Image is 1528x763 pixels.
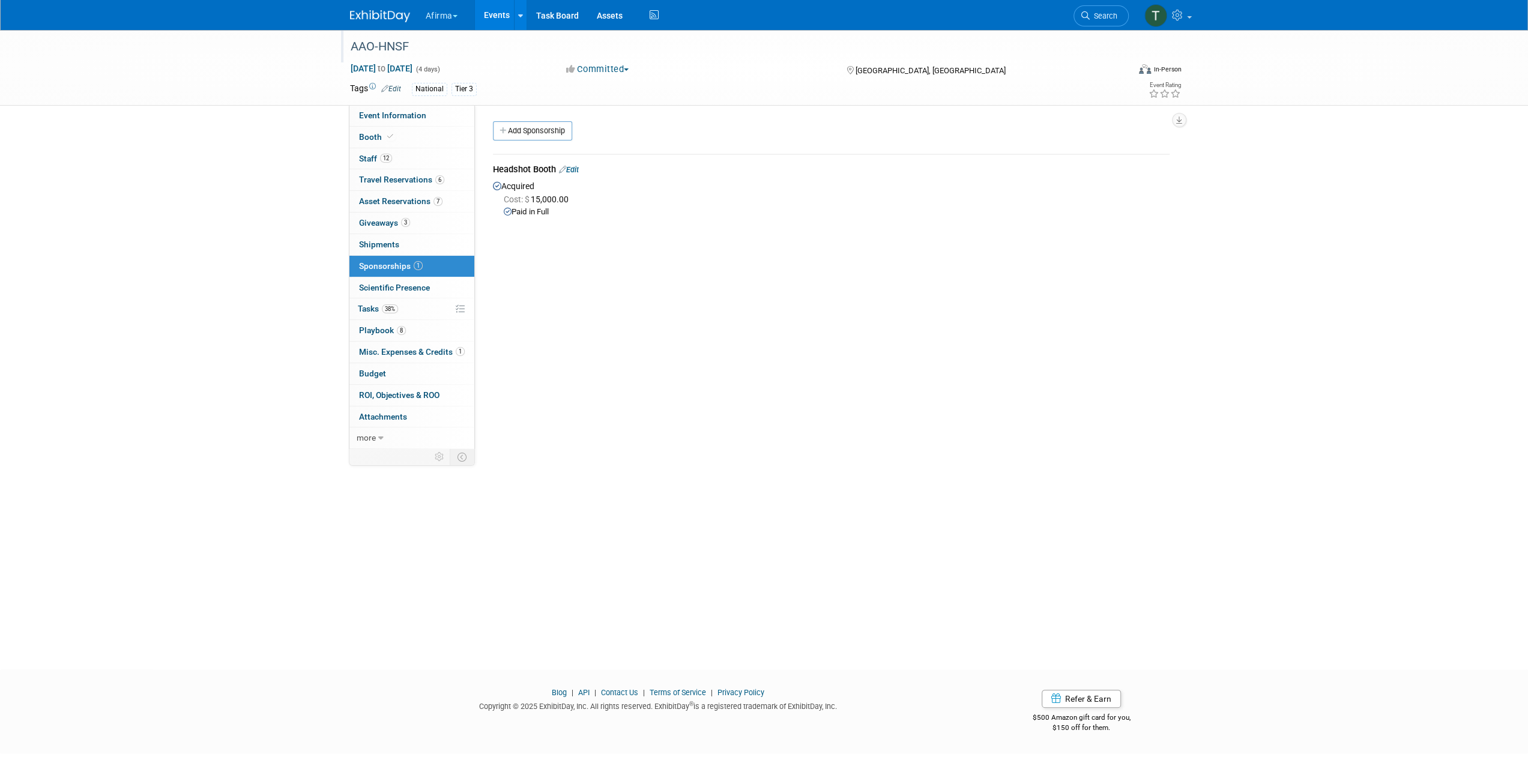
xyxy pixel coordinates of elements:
[349,191,474,212] a: Asset Reservations7
[451,83,477,95] div: Tier 3
[414,261,423,270] span: 1
[1139,64,1151,74] img: Format-Inperson.png
[349,363,474,384] a: Budget
[349,105,474,126] a: Event Information
[504,195,573,204] span: 15,000.00
[359,218,410,228] span: Giveaways
[382,304,398,313] span: 38%
[493,163,1170,178] div: Headshot Booth
[1058,62,1182,80] div: Event Format
[380,154,392,163] span: 12
[349,213,474,234] a: Giveaways3
[349,277,474,298] a: Scientific Presence
[591,688,599,697] span: |
[552,688,567,697] a: Blog
[601,688,638,697] a: Contact Us
[350,63,413,74] span: [DATE] [DATE]
[349,127,474,148] a: Booth
[397,326,406,335] span: 8
[359,132,396,142] span: Booth
[559,165,579,174] a: Edit
[1090,11,1117,20] span: Search
[357,433,376,442] span: more
[359,110,426,120] span: Event Information
[856,66,1006,75] span: [GEOGRAPHIC_DATA], [GEOGRAPHIC_DATA]
[387,133,393,140] i: Booth reservation complete
[708,688,716,697] span: |
[359,369,386,378] span: Budget
[349,427,474,448] a: more
[504,195,531,204] span: Cost: $
[346,36,1111,58] div: AAO-HNSF
[359,283,430,292] span: Scientific Presence
[1074,5,1129,26] a: Search
[433,197,442,206] span: 7
[569,688,576,697] span: |
[359,175,444,184] span: Travel Reservations
[381,85,401,93] a: Edit
[415,65,440,73] span: (4 days)
[578,688,590,697] a: API
[350,82,401,96] td: Tags
[349,234,474,255] a: Shipments
[435,175,444,184] span: 6
[349,320,474,341] a: Playbook8
[456,347,465,356] span: 1
[349,298,474,319] a: Tasks38%
[562,63,633,76] button: Committed
[359,325,406,335] span: Playbook
[493,121,572,140] a: Add Sponsorship
[376,64,387,73] span: to
[650,688,706,697] a: Terms of Service
[429,449,450,465] td: Personalize Event Tab Strip
[349,342,474,363] a: Misc. Expenses & Credits1
[349,256,474,277] a: Sponsorships1
[1148,82,1180,88] div: Event Rating
[350,10,410,22] img: ExhibitDay
[985,723,1179,733] div: $150 off for them.
[359,240,399,249] span: Shipments
[349,169,474,190] a: Travel Reservations6
[359,412,407,421] span: Attachments
[349,406,474,427] a: Attachments
[493,178,1170,218] div: Acquired
[640,688,648,697] span: |
[1042,690,1121,708] a: Refer & Earn
[358,304,398,313] span: Tasks
[359,154,392,163] span: Staff
[349,148,474,169] a: Staff12
[350,698,967,712] div: Copyright © 2025 ExhibitDay, Inc. All rights reserved. ExhibitDay is a registered trademark of Ex...
[359,196,442,206] span: Asset Reservations
[349,385,474,406] a: ROI, Objectives & ROO
[359,261,423,271] span: Sponsorships
[504,207,1170,218] div: Paid in Full
[1153,65,1181,74] div: In-Person
[450,449,474,465] td: Toggle Event Tabs
[717,688,764,697] a: Privacy Policy
[359,347,465,357] span: Misc. Expenses & Credits
[359,390,439,400] span: ROI, Objectives & ROO
[689,701,693,707] sup: ®
[412,83,447,95] div: National
[1144,4,1167,27] img: Taylor Sebesta
[985,705,1179,732] div: $500 Amazon gift card for you,
[401,218,410,227] span: 3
